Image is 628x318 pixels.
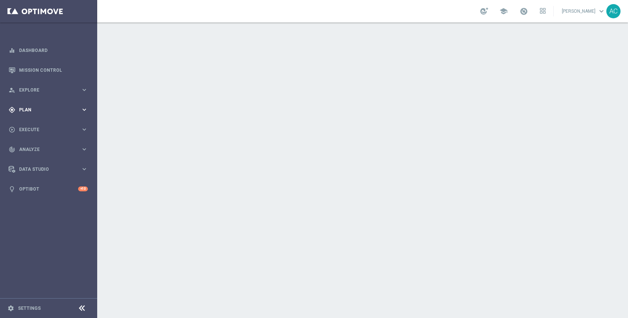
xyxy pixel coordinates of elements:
button: track_changes Analyze keyboard_arrow_right [8,146,88,152]
span: school [499,7,508,15]
span: Plan [19,108,81,112]
button: Data Studio keyboard_arrow_right [8,166,88,172]
div: Analyze [9,146,81,153]
span: Execute [19,127,81,132]
i: lightbulb [9,186,15,192]
div: AC [606,4,621,18]
div: Execute [9,126,81,133]
i: settings [7,305,14,312]
i: keyboard_arrow_right [81,106,88,113]
div: Explore [9,87,81,93]
button: person_search Explore keyboard_arrow_right [8,87,88,93]
a: Mission Control [19,60,88,80]
button: gps_fixed Plan keyboard_arrow_right [8,107,88,113]
button: equalizer Dashboard [8,47,88,53]
div: Dashboard [9,40,88,60]
div: Mission Control [9,60,88,80]
span: Data Studio [19,167,81,172]
div: Data Studio [9,166,81,173]
button: play_circle_outline Execute keyboard_arrow_right [8,127,88,133]
i: keyboard_arrow_right [81,86,88,93]
i: keyboard_arrow_right [81,146,88,153]
span: Explore [19,88,81,92]
i: equalizer [9,47,15,54]
a: Settings [18,306,41,311]
div: Optibot [9,179,88,199]
span: keyboard_arrow_down [597,7,606,15]
button: lightbulb Optibot +10 [8,186,88,192]
a: Dashboard [19,40,88,60]
i: play_circle_outline [9,126,15,133]
span: Analyze [19,147,81,152]
a: Optibot [19,179,78,199]
div: +10 [78,186,88,191]
i: person_search [9,87,15,93]
i: keyboard_arrow_right [81,166,88,173]
i: keyboard_arrow_right [81,126,88,133]
i: gps_fixed [9,106,15,113]
i: track_changes [9,146,15,153]
div: Plan [9,106,81,113]
a: [PERSON_NAME]keyboard_arrow_down [561,6,606,17]
button: Mission Control [8,67,88,73]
